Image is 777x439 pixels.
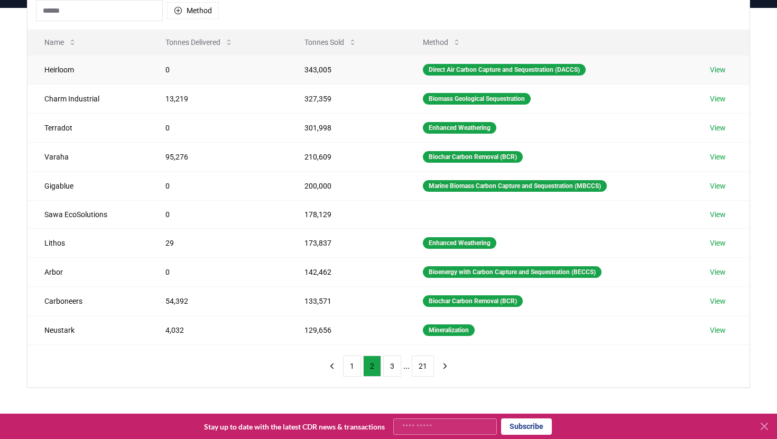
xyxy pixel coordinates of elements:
[288,315,406,344] td: 129,656
[36,32,85,53] button: Name
[149,286,288,315] td: 54,392
[288,55,406,84] td: 343,005
[403,360,410,372] li: ...
[149,84,288,113] td: 13,219
[149,171,288,200] td: 0
[710,152,726,162] a: View
[27,286,149,315] td: Carboneers
[149,200,288,228] td: 0
[288,84,406,113] td: 327,359
[710,123,726,133] a: View
[423,122,496,134] div: Enhanced Weathering
[710,296,726,306] a: View
[288,286,406,315] td: 133,571
[710,181,726,191] a: View
[423,324,475,336] div: Mineralization
[412,356,434,377] button: 21
[27,200,149,228] td: Sawa EcoSolutions
[288,200,406,228] td: 178,129
[710,94,726,104] a: View
[423,151,523,163] div: Biochar Carbon Removal (BCR)
[423,64,586,76] div: Direct Air Carbon Capture and Sequestration (DACCS)
[288,171,406,200] td: 200,000
[710,325,726,335] a: View
[383,356,401,377] button: 3
[423,266,602,278] div: Bioenergy with Carbon Capture and Sequestration (BECCS)
[710,238,726,248] a: View
[288,228,406,257] td: 173,837
[288,142,406,171] td: 210,609
[27,315,149,344] td: Neustark
[27,228,149,257] td: Lithos
[296,32,365,53] button: Tonnes Sold
[149,55,288,84] td: 0
[363,356,381,377] button: 2
[167,2,219,19] button: Method
[710,64,726,75] a: View
[423,180,607,192] div: Marine Biomass Carbon Capture and Sequestration (MBCCS)
[27,257,149,286] td: Arbor
[149,257,288,286] td: 0
[288,257,406,286] td: 142,462
[157,32,242,53] button: Tonnes Delivered
[27,84,149,113] td: Charm Industrial
[423,237,496,249] div: Enhanced Weathering
[423,295,523,307] div: Biochar Carbon Removal (BCR)
[710,209,726,220] a: View
[343,356,361,377] button: 1
[710,267,726,277] a: View
[288,113,406,142] td: 301,998
[27,171,149,200] td: Gigablue
[27,142,149,171] td: Varaha
[414,32,469,53] button: Method
[149,113,288,142] td: 0
[27,55,149,84] td: Heirloom
[149,228,288,257] td: 29
[436,356,454,377] button: next page
[27,113,149,142] td: Terradot
[323,356,341,377] button: previous page
[149,315,288,344] td: 4,032
[423,93,531,105] div: Biomass Geological Sequestration
[149,142,288,171] td: 95,276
